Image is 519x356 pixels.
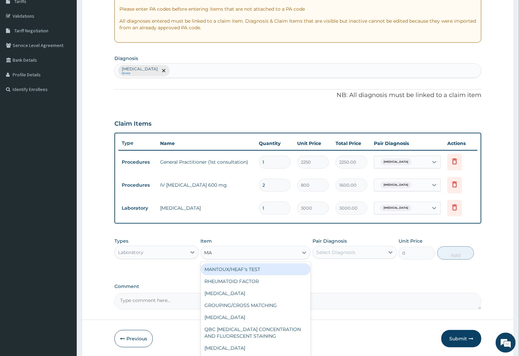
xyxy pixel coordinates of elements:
td: IV [MEDICAL_DATA] 600 mg [157,178,255,192]
th: Actions [444,137,477,150]
img: d_794563401_company_1708531726252_794563401 [12,33,27,50]
label: Diagnosis [114,55,138,62]
span: [MEDICAL_DATA] [380,159,412,165]
button: Submit [441,330,481,347]
div: Chat with us now [35,37,112,46]
textarea: Type your message and hit 'Enter' [3,182,127,205]
label: Types [114,238,128,244]
th: Quantity [255,137,294,150]
label: Comment [114,284,481,289]
div: Minimize live chat window [109,3,125,19]
td: Laboratory [118,202,157,214]
span: Tariff Negotiation [14,28,48,34]
th: Unit Price [294,137,332,150]
div: [MEDICAL_DATA] [201,342,311,354]
div: QBC [MEDICAL_DATA] CONCENTRATION AND FLUORESCENT STAINING [201,323,311,342]
th: Type [118,137,157,149]
span: [MEDICAL_DATA] [380,182,412,188]
h3: Claim Items [114,120,151,128]
span: [MEDICAL_DATA] [380,205,412,211]
small: Query [122,72,158,75]
div: MANTOUX/HEAF's TEST [201,263,311,275]
p: NB: All diagnosis must be linked to a claim item [114,91,481,100]
label: Item [201,238,212,244]
span: We're online! [39,84,92,151]
div: Laboratory [118,249,143,256]
th: Pair Diagnosis [371,137,444,150]
p: [MEDICAL_DATA] [122,66,158,72]
td: [MEDICAL_DATA] [157,201,255,215]
td: Procedures [118,179,157,191]
label: Unit Price [399,238,423,244]
th: Name [157,137,255,150]
div: RHEUMATOID FACTOR [201,275,311,287]
button: Previous [114,330,153,347]
div: GROUPING/CROSS MATCHING [201,299,311,311]
label: Pair Diagnosis [313,238,347,244]
p: Please enter PA codes before entering items that are not attached to a PA code [119,6,476,12]
div: Select Diagnosis [316,249,355,256]
td: Procedures [118,156,157,168]
th: Total Price [332,137,371,150]
p: All diagnoses entered must be linked to a claim item. Diagnosis & Claim Items that are visible bu... [119,18,476,31]
span: remove selection option [161,68,167,74]
td: General Practitioner (1st consultation) [157,155,255,169]
div: [MEDICAL_DATA] [201,311,311,323]
button: Add [437,246,474,260]
div: [MEDICAL_DATA] [201,287,311,299]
